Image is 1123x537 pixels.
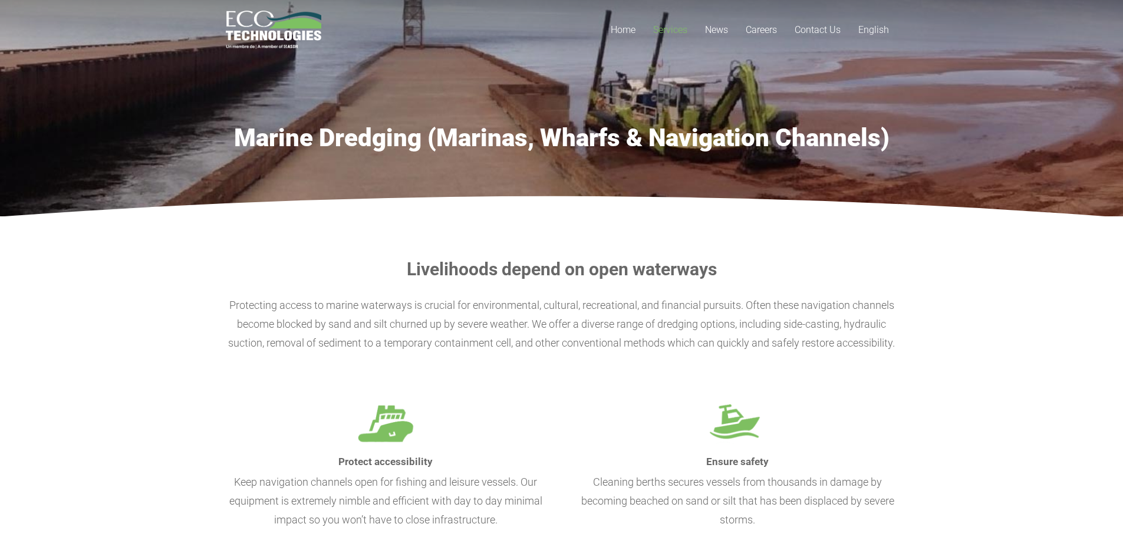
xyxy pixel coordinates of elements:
[226,11,322,49] a: logo_EcoTech_ASDR_RGB
[706,456,769,467] strong: Ensure safety
[226,296,898,352] p: Protecting access to marine waterways is crucial for environmental, cultural, recreational, and f...
[226,123,898,153] h1: Marine Dredging (Marinas, Wharfs & Navigation Channels)
[578,473,898,529] p: Cleaning berths secures vessels from thousands in damage by becoming beached on sand or silt that...
[795,24,841,35] span: Contact Us
[746,24,777,35] span: Careers
[611,24,635,35] span: Home
[407,259,717,279] strong: Livelihoods depend on open waterways
[338,456,433,467] strong: Protect accessibility
[653,24,687,35] span: Services
[705,24,728,35] span: News
[226,473,546,529] p: Keep navigation channels open for fishing and leisure vessels. Our equipment is extremely nimble ...
[858,24,889,35] span: English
